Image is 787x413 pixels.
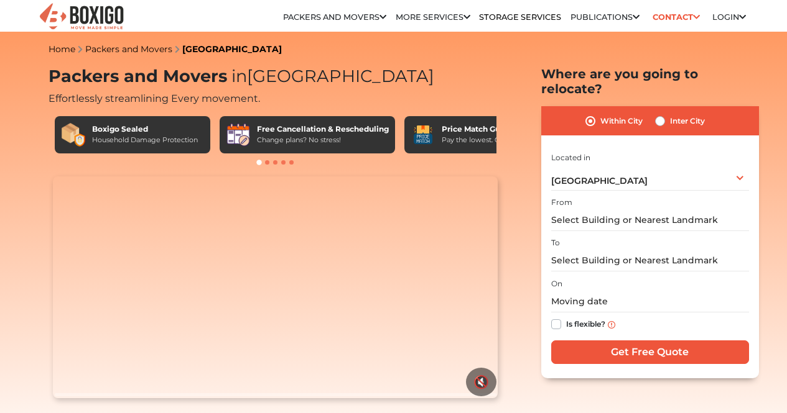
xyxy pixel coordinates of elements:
[396,12,470,22] a: More services
[551,152,590,163] label: Located in
[49,93,260,104] span: Effortlessly streamlining Every movement.
[570,12,640,22] a: Publications
[92,135,198,145] div: Household Damage Protection
[608,321,615,329] img: info
[85,43,172,55] a: Packers and Movers
[442,135,536,145] div: Pay the lowest. Guaranteed!
[92,124,198,135] div: Boxigo Sealed
[226,122,251,147] img: Free Cancellation & Rescheduling
[551,291,749,312] input: Moving date
[61,122,86,147] img: Boxigo Sealed
[479,12,561,22] a: Storage Services
[411,122,435,147] img: Price Match Guarantee
[182,43,282,55] a: [GEOGRAPHIC_DATA]
[551,340,749,364] input: Get Free Quote
[231,66,247,86] span: in
[49,66,503,87] h1: Packers and Movers
[551,175,648,186] span: [GEOGRAPHIC_DATA]
[712,12,746,22] a: Login
[49,43,75,55] a: Home
[442,124,536,135] div: Price Match Guarantee
[466,368,496,396] button: 🔇
[283,12,386,22] a: Packers and Movers
[227,66,434,86] span: [GEOGRAPHIC_DATA]
[551,278,562,289] label: On
[551,250,749,271] input: Select Building or Nearest Landmark
[670,114,705,129] label: Inter City
[600,114,643,129] label: Within City
[257,135,389,145] div: Change plans? No stress!
[566,317,605,330] label: Is flexible?
[551,237,560,248] label: To
[648,7,704,27] a: Contact
[541,66,759,96] h2: Where are you going to relocate?
[53,176,498,399] video: Your browser does not support the video tag.
[257,124,389,135] div: Free Cancellation & Rescheduling
[551,197,572,208] label: From
[551,209,749,231] input: Select Building or Nearest Landmark
[38,2,125,32] img: Boxigo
